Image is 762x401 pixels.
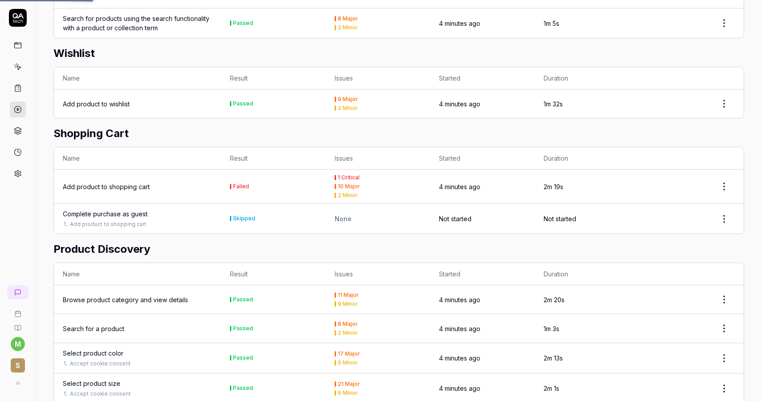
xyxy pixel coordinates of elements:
div: Passed [233,326,253,331]
div: Passed [233,385,253,391]
div: Skipped [233,216,255,221]
div: Passed [233,101,253,106]
button: m [11,337,25,351]
h2: Shopping Cart [53,126,744,142]
time: 1m 3s [544,325,559,332]
time: 4 minutes ago [439,20,480,27]
h2: Wishlist [53,45,744,61]
div: 21 Major [338,381,360,387]
a: Add product to shopping cart [63,182,150,191]
th: Started [430,67,535,89]
time: 1m 32s [544,100,563,108]
th: Issues [326,67,430,89]
h2: Product Discovery [53,241,744,257]
th: Issues [326,147,430,170]
a: Browse product category and view details [63,295,188,304]
th: Started [430,263,535,285]
a: Complete purchase as guest [63,209,147,219]
time: 1m 5s [544,20,559,27]
th: Name [54,67,221,89]
th: Duration [535,147,639,170]
div: 2 Minor [338,25,358,30]
div: 9 Minor [338,390,358,396]
time: 4 minutes ago [439,385,480,392]
time: 2m 1s [544,385,559,392]
a: Documentation [4,317,32,332]
th: Duration [535,263,639,285]
a: Accept cookie consent [70,390,131,398]
div: Passed [233,297,253,302]
div: 2 Minor [338,193,358,198]
a: Add product to wishlist [63,99,130,109]
div: 8 Major [338,16,358,21]
div: 2 Minor [338,330,358,336]
div: 8 Major [338,321,358,327]
a: Search for products using the search functionality with a product or collection term [63,14,212,32]
div: 9 Minor [338,301,358,307]
a: Select product size [63,379,120,388]
button: Failed [230,182,249,191]
time: 4 minutes ago [439,183,480,190]
th: Issues [326,263,430,285]
time: 4 minutes ago [439,325,480,332]
a: Accept cookie consent [70,360,131,368]
time: 4 minutes ago [439,100,480,108]
time: 4 minutes ago [439,354,480,362]
th: Duration [535,67,639,89]
th: Started [430,147,535,170]
div: Failed [233,184,249,189]
a: New conversation [7,285,29,300]
div: 2 Minor [338,105,358,111]
time: 2m 20s [544,296,565,304]
div: 9 Minor [338,360,358,365]
a: Select product color [63,348,123,358]
a: Book a call with us [4,303,32,317]
span: S [11,358,25,373]
div: 17 Major [338,351,360,356]
time: 2m 13s [544,354,563,362]
th: Result [221,67,326,89]
td: Not started [430,204,535,234]
th: Name [54,263,221,285]
div: 1 Critical [338,175,360,180]
th: Result [221,263,326,285]
button: S [4,351,32,374]
a: Search for a product [63,324,124,333]
time: 2m 19s [544,183,563,190]
a: Add product to shopping cart [70,220,146,228]
div: 10 Major [338,184,360,189]
th: Name [54,147,221,170]
time: 4 minutes ago [439,296,480,304]
div: None [335,214,422,223]
div: Passed [233,20,253,26]
div: 9 Major [338,97,358,102]
td: Not started [535,204,639,234]
div: Passed [233,355,253,360]
th: Result [221,147,326,170]
div: 11 Major [338,292,359,298]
